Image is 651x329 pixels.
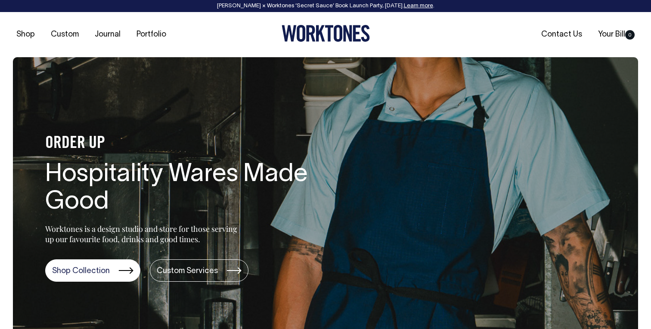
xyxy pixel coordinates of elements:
[47,28,82,42] a: Custom
[133,28,170,42] a: Portfolio
[595,28,638,42] a: Your Bill0
[538,28,586,42] a: Contact Us
[45,224,241,244] p: Worktones is a design studio and store for those serving up our favourite food, drinks and good t...
[404,3,433,9] a: Learn more
[45,135,321,153] h4: ORDER UP
[13,28,38,42] a: Shop
[45,259,140,282] a: Shop Collection
[150,259,248,282] a: Custom Services
[45,161,321,216] h1: Hospitality Wares Made Good
[91,28,124,42] a: Journal
[625,30,635,40] span: 0
[9,3,642,9] div: [PERSON_NAME] × Worktones ‘Secret Sauce’ Book Launch Party, [DATE]. .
